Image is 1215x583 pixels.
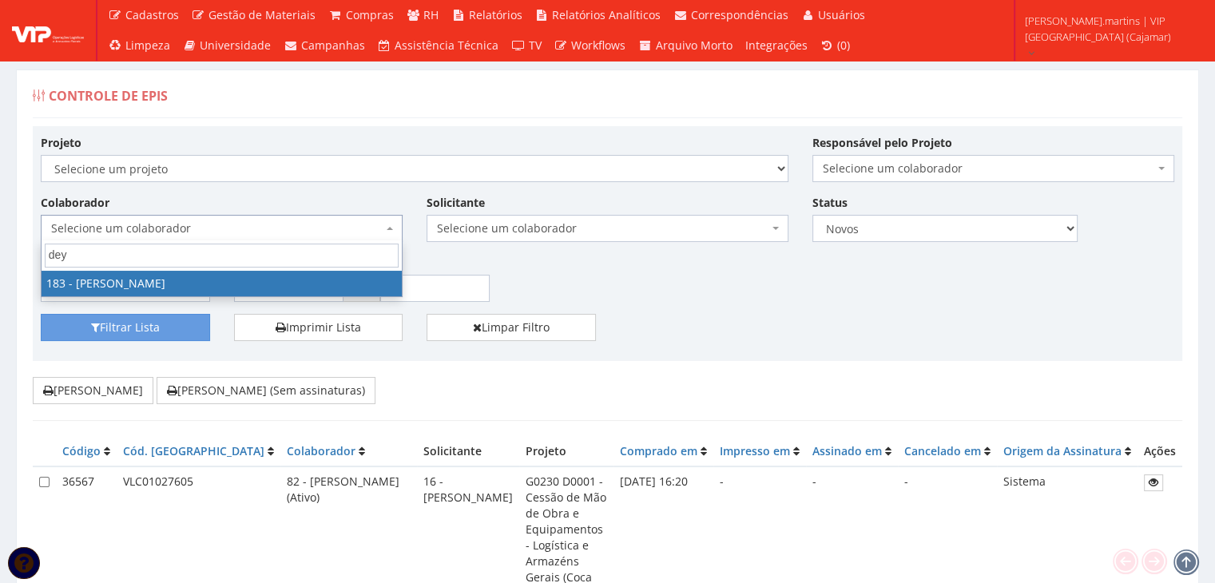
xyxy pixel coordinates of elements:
[720,443,790,458] a: Impresso em
[123,443,264,458] a: Cód. [GEOGRAPHIC_DATA]
[125,38,170,53] span: Limpeza
[656,38,733,53] span: Arquivo Morto
[51,220,383,236] span: Selecione um colaborador
[812,195,848,211] label: Status
[49,87,168,105] span: Controle de EPIs
[41,314,210,341] button: Filtrar Lista
[200,38,271,53] span: Universidade
[812,443,882,458] a: Assinado em
[691,7,788,22] span: Correspondências
[526,443,566,458] span: Projeto
[125,7,179,22] span: Cadastros
[437,220,768,236] span: Selecione um colaborador
[277,30,371,61] a: Campanhas
[818,7,865,22] span: Usuários
[837,38,850,53] span: (0)
[548,30,633,61] a: Workflows
[395,38,498,53] span: Assistência Técnica
[101,30,177,61] a: Limpeza
[423,7,439,22] span: RH
[287,443,355,458] a: Colaborador
[812,135,952,151] label: Responsável pelo Projeto
[1025,13,1194,45] span: [PERSON_NAME].martins | VIP [GEOGRAPHIC_DATA] (Cajamar)
[371,30,506,61] a: Assistência Técnica
[1138,437,1182,466] th: Ações
[823,161,1154,176] span: Selecione um colaborador
[346,7,394,22] span: Compras
[33,377,153,404] button: [PERSON_NAME]
[62,443,101,458] a: Código
[812,155,1174,182] span: Selecione um colaborador
[745,38,808,53] span: Integrações
[423,443,482,458] span: Solicitante
[505,30,548,61] a: TV
[177,30,278,61] a: Universidade
[41,135,81,151] label: Projeto
[41,215,403,242] span: Selecione um colaborador
[632,30,739,61] a: Arquivo Morto
[739,30,814,61] a: Integrações
[42,271,402,296] li: 183 - [PERSON_NAME]
[620,443,697,458] a: Comprado em
[814,30,857,61] a: (0)
[427,215,788,242] span: Selecione um colaborador
[157,377,375,404] button: [PERSON_NAME] (Sem assinaturas)
[469,7,522,22] span: Relatórios
[12,18,84,42] img: logo
[41,195,109,211] label: Colaborador
[208,7,316,22] span: Gestão de Materiais
[1003,443,1122,458] a: Origem da Assinatura
[571,38,625,53] span: Workflows
[301,38,365,53] span: Campanhas
[234,314,403,341] a: Imprimir Lista
[427,195,485,211] label: Solicitante
[552,7,661,22] span: Relatórios Analíticos
[904,443,981,458] a: Cancelado em
[427,314,596,341] a: Limpar Filtro
[529,38,542,53] span: TV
